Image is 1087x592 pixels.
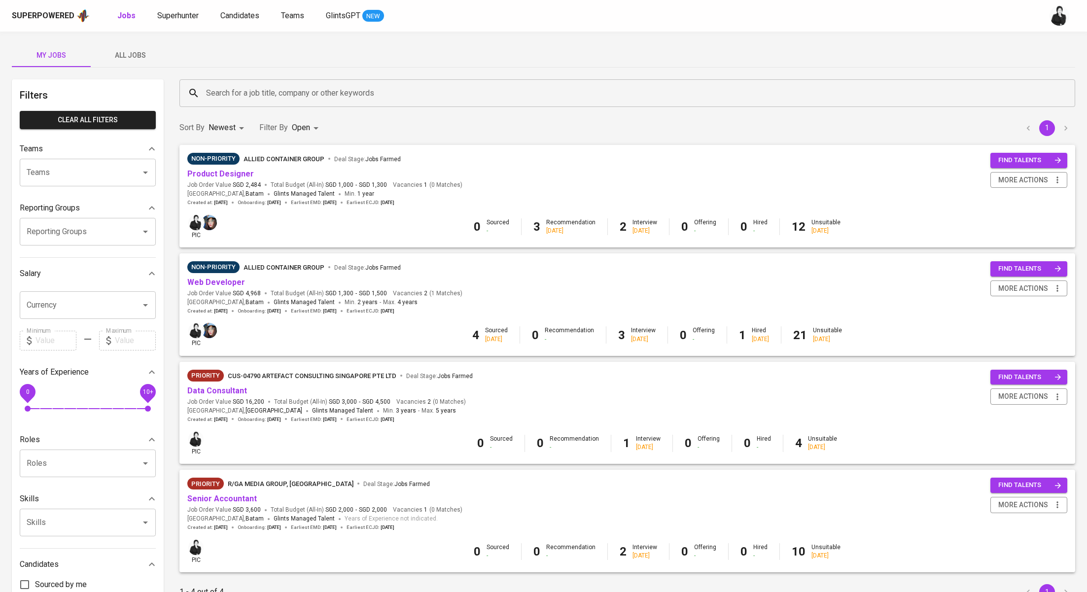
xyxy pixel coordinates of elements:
[365,156,401,163] span: Jobs Farmed
[406,373,473,380] span: Deal Stage :
[202,323,217,338] img: diazagista@glints.com
[618,328,625,342] b: 3
[485,335,508,344] div: [DATE]
[347,416,394,423] span: Earliest ECJD :
[326,11,360,20] span: GlintsGPT
[245,514,264,524] span: Batam
[359,181,387,189] span: SGD 1,300
[347,524,394,531] span: Earliest ECJD :
[20,202,80,214] p: Reporting Groups
[233,506,261,514] span: SGD 3,600
[244,155,324,163] span: Allied Container Group
[187,539,205,564] div: pic
[422,289,427,298] span: 2
[187,370,224,382] div: New Job received from Demand Team
[793,328,807,342] b: 21
[259,122,288,134] p: Filter By
[792,220,806,234] b: 12
[179,122,205,134] p: Sort By
[490,435,513,452] div: Sourced
[345,190,374,197] span: Min.
[187,153,240,165] div: Pending Client’s Feedback
[187,199,228,206] span: Created at :
[233,289,261,298] span: SGD 4,968
[187,514,264,524] span: [GEOGRAPHIC_DATA] ,
[632,227,657,235] div: [DATE]
[20,198,156,218] div: Reporting Groups
[244,264,324,271] span: Allied Container Group
[214,416,228,423] span: [DATE]
[271,506,387,514] span: Total Budget (All-In)
[357,190,374,197] span: 1 year
[381,308,394,314] span: [DATE]
[487,543,509,560] div: Sourced
[795,436,802,450] b: 4
[20,139,156,159] div: Teams
[142,388,153,395] span: 10+
[291,199,337,206] span: Earliest EMD :
[357,299,378,306] span: 2 years
[990,497,1067,513] button: more actions
[436,407,456,414] span: 5 years
[474,220,481,234] b: 0
[811,543,841,560] div: Unsuitable
[214,199,228,206] span: [DATE]
[187,308,228,314] span: Created at :
[383,299,418,306] span: Max.
[267,308,281,314] span: [DATE]
[274,515,335,522] span: Glints Managed Talent
[545,335,594,344] div: -
[397,299,418,306] span: 4 years
[632,543,657,560] div: Interview
[281,11,304,20] span: Teams
[698,443,720,452] div: -
[362,11,384,21] span: NEW
[757,443,771,452] div: -
[394,481,430,488] span: Jobs Farmed
[355,181,357,189] span: -
[157,11,199,20] span: Superhunter
[990,388,1067,405] button: more actions
[753,543,768,560] div: Hired
[291,524,337,531] span: Earliest EMD :
[546,552,596,560] div: -
[12,10,74,22] div: Superpowered
[187,189,264,199] span: [GEOGRAPHIC_DATA] ,
[245,189,264,199] span: Batam
[811,218,841,235] div: Unsuitable
[117,11,136,20] b: Jobs
[76,8,90,23] img: app logo
[334,156,401,163] span: Deal Stage :
[267,524,281,531] span: [DATE]
[990,153,1067,168] button: find talents
[187,398,264,406] span: Job Order Value
[214,524,228,531] span: [DATE]
[685,436,692,450] b: 0
[422,506,427,514] span: 1
[312,407,373,414] span: Glints Managed Talent
[740,220,747,234] b: 0
[20,555,156,574] div: Candidates
[474,545,481,558] b: 0
[187,506,261,514] span: Job Order Value
[20,87,156,103] h6: Filters
[396,407,416,414] span: 3 years
[546,218,596,235] div: Recommendation
[485,326,508,343] div: Sourced
[359,289,387,298] span: SGD 1,500
[739,328,746,342] b: 1
[620,220,627,234] b: 2
[752,335,769,344] div: [DATE]
[990,478,1067,493] button: find talents
[187,371,224,381] span: Priority
[281,10,306,22] a: Teams
[20,489,156,509] div: Skills
[990,280,1067,297] button: more actions
[693,335,715,344] div: -
[238,199,281,206] span: Onboarding :
[753,227,768,235] div: -
[292,119,322,137] div: Open
[271,289,387,298] span: Total Budget (All-In)
[1039,120,1055,136] button: page 1
[636,443,661,452] div: [DATE]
